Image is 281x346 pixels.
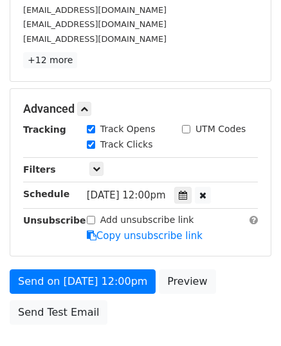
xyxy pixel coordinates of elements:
[23,52,77,68] a: +12 more
[23,102,258,116] h5: Advanced
[87,230,203,242] a: Copy unsubscribe link
[100,122,156,136] label: Track Opens
[159,269,215,294] a: Preview
[23,34,167,44] small: [EMAIL_ADDRESS][DOMAIN_NAME]
[23,19,167,29] small: [EMAIL_ADDRESS][DOMAIN_NAME]
[100,213,194,227] label: Add unsubscribe link
[10,300,107,325] a: Send Test Email
[23,189,69,199] strong: Schedule
[23,5,167,15] small: [EMAIL_ADDRESS][DOMAIN_NAME]
[195,122,246,136] label: UTM Codes
[23,124,66,135] strong: Tracking
[23,164,56,175] strong: Filters
[87,189,166,201] span: [DATE] 12:00pm
[23,215,86,226] strong: Unsubscribe
[217,284,281,346] iframe: Chat Widget
[100,138,153,151] label: Track Clicks
[10,269,156,294] a: Send on [DATE] 12:00pm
